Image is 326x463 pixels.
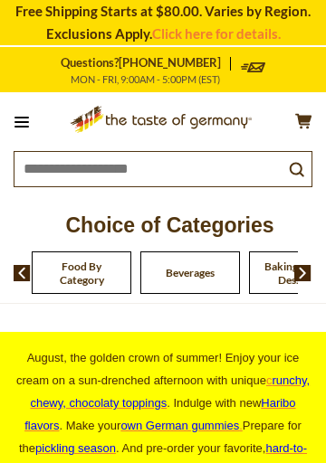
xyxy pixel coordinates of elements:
[71,73,220,85] span: MON - FRI, 9:00AM - 5:00PM (EST)
[120,419,242,432] a: own German gummies.
[61,56,231,71] p: Questions?
[120,419,239,432] span: own German gummies
[152,25,281,42] a: Click here for details.
[42,260,121,287] a: Food By Category
[119,56,221,70] a: [PHONE_NUMBER]
[294,265,312,281] img: next arrow
[166,266,215,279] a: Beverages
[14,208,326,242] p: Choice of Categories
[35,441,116,455] a: pickling season
[14,265,31,281] img: previous arrow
